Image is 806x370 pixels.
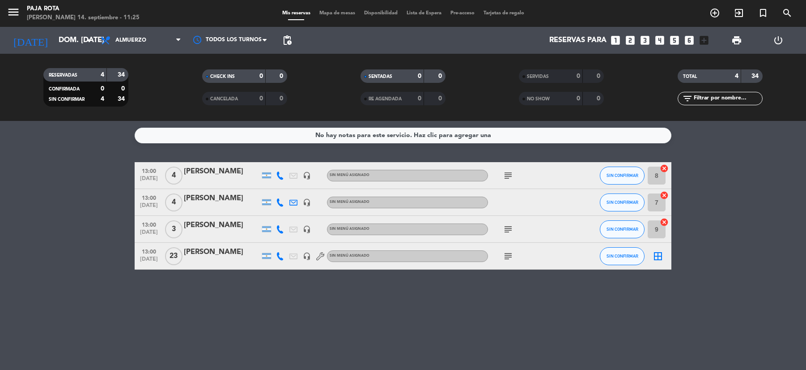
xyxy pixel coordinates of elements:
[503,224,513,235] i: subject
[418,73,421,79] strong: 0
[280,95,285,102] strong: 0
[303,172,311,180] i: headset_mic
[669,34,680,46] i: looks_5
[315,11,360,16] span: Mapa de mesas
[138,219,160,229] span: 13:00
[438,73,444,79] strong: 0
[184,219,260,231] div: [PERSON_NAME]
[597,73,602,79] strong: 0
[7,30,54,50] i: [DATE]
[402,11,446,16] span: Lista de Espera
[7,5,20,22] button: menu
[118,72,127,78] strong: 34
[330,227,369,231] span: Sin menú asignado
[115,37,146,43] span: Almuerzo
[438,95,444,102] strong: 0
[49,97,85,102] span: SIN CONFIRMAR
[731,35,742,46] span: print
[610,34,621,46] i: looks_one
[303,198,311,207] i: headset_mic
[83,35,94,46] i: arrow_drop_down
[101,96,104,102] strong: 4
[7,5,20,19] i: menu
[101,72,104,78] strong: 4
[683,34,695,46] i: looks_6
[138,176,160,186] span: [DATE]
[607,254,638,258] span: SIN CONFIRMAR
[369,97,402,101] span: RE AGENDADA
[138,202,160,213] span: [DATE]
[735,73,738,79] strong: 4
[597,95,602,102] strong: 0
[607,200,638,205] span: SIN CONFIRMAR
[693,94,762,103] input: Filtrar por nombre...
[577,73,580,79] strong: 0
[527,74,549,79] span: SERVIDAS
[138,256,160,267] span: [DATE]
[682,93,693,104] i: filter_list
[607,173,638,178] span: SIN CONFIRMAR
[503,170,513,181] i: subject
[49,87,80,91] span: CONFIRMADA
[577,95,580,102] strong: 0
[446,11,479,16] span: Pre-acceso
[660,164,669,173] i: cancel
[49,73,77,77] span: RESERVADAS
[210,74,235,79] span: CHECK INS
[660,191,669,200] i: cancel
[165,220,182,238] span: 3
[782,8,793,18] i: search
[360,11,402,16] span: Disponibilidad
[303,225,311,233] i: headset_mic
[282,35,293,46] span: pending_actions
[734,8,744,18] i: exit_to_app
[758,27,799,54] div: LOG OUT
[165,167,182,185] span: 4
[259,95,263,102] strong: 0
[278,11,315,16] span: Mis reservas
[330,173,369,177] span: Sin menú asignado
[683,74,697,79] span: TOTAL
[600,247,645,265] button: SIN CONFIRMAR
[27,13,140,22] div: [PERSON_NAME] 14. septiembre - 11:25
[624,34,636,46] i: looks_two
[259,73,263,79] strong: 0
[600,194,645,211] button: SIN CONFIRMAR
[479,11,529,16] span: Tarjetas de regalo
[330,200,369,204] span: Sin menú asignado
[751,73,760,79] strong: 34
[165,194,182,211] span: 4
[607,227,638,232] span: SIN CONFIRMAR
[600,167,645,185] button: SIN CONFIRMAR
[758,8,768,18] i: turned_in_not
[315,130,491,141] div: No hay notas para este servicio. Haz clic para agregar una
[654,34,666,46] i: looks_4
[138,192,160,202] span: 13:00
[698,34,710,46] i: add_box
[165,247,182,265] span: 23
[600,220,645,238] button: SIN CONFIRMAR
[660,218,669,227] i: cancel
[138,229,160,240] span: [DATE]
[773,35,784,46] i: power_settings_new
[527,97,550,101] span: NO SHOW
[121,86,127,92] strong: 0
[184,166,260,177] div: [PERSON_NAME]
[418,95,421,102] strong: 0
[303,252,311,260] i: headset_mic
[549,36,607,45] span: Reservas para
[369,74,392,79] span: SENTADAS
[709,8,720,18] i: add_circle_outline
[639,34,651,46] i: looks_3
[27,4,140,13] div: PAJA ROTA
[118,96,127,102] strong: 34
[210,97,238,101] span: CANCELADA
[330,254,369,258] span: Sin menú asignado
[653,251,663,262] i: border_all
[101,86,104,92] strong: 0
[138,165,160,176] span: 13:00
[184,246,260,258] div: [PERSON_NAME]
[280,73,285,79] strong: 0
[184,193,260,204] div: [PERSON_NAME]
[503,251,513,262] i: subject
